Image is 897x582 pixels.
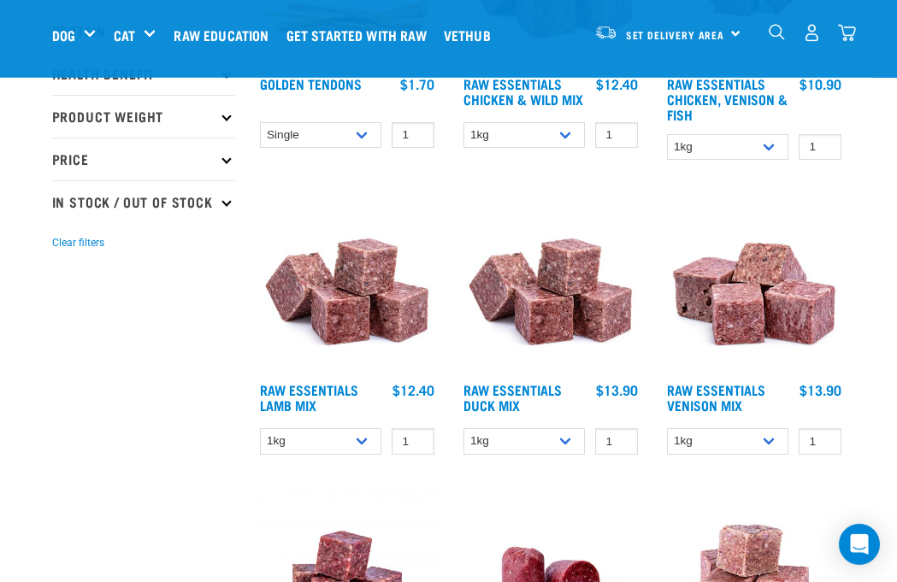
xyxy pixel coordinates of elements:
[260,79,362,87] a: Golden Tendons
[52,95,235,138] p: Product Weight
[114,25,135,45] a: Cat
[595,122,638,149] input: 1
[440,1,504,69] a: Vethub
[838,24,856,42] img: home-icon@2x.png
[392,428,434,455] input: 1
[595,428,638,455] input: 1
[392,382,434,397] div: $12.40
[800,382,841,397] div: $13.90
[800,76,841,91] div: $10.90
[803,24,821,42] img: user.png
[256,191,439,373] img: ?1041 RE Lamb Mix 01
[52,180,235,223] p: In Stock / Out Of Stock
[52,138,235,180] p: Price
[596,382,638,397] div: $13.90
[392,122,434,149] input: 1
[463,79,583,103] a: Raw Essentials Chicken & Wild Mix
[463,385,562,409] a: Raw Essentials Duck Mix
[260,385,358,409] a: Raw Essentials Lamb Mix
[52,235,104,250] button: Clear filters
[169,1,281,69] a: Raw Education
[459,191,642,373] img: ?1041 RE Lamb Mix 01
[663,191,846,373] img: 1113 RE Venison Mix 01
[667,79,788,118] a: Raw Essentials Chicken, Venison & Fish
[594,25,617,40] img: van-moving.png
[667,385,765,409] a: Raw Essentials Venison Mix
[799,428,841,455] input: 1
[52,25,75,45] a: Dog
[799,134,841,161] input: 1
[596,76,638,91] div: $12.40
[282,1,440,69] a: Get started with Raw
[769,24,785,40] img: home-icon-1@2x.png
[839,524,880,565] div: Open Intercom Messenger
[626,32,725,38] span: Set Delivery Area
[400,76,434,91] div: $1.70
